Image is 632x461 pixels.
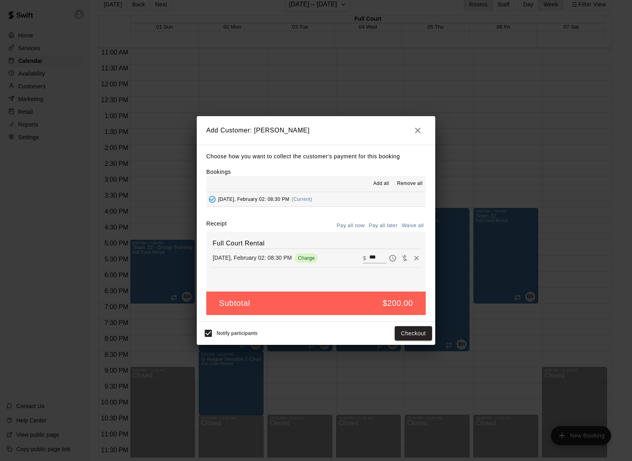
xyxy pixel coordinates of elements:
[219,298,250,309] h5: Subtotal
[397,180,423,188] span: Remove all
[383,298,413,309] h5: $200.00
[373,180,389,188] span: Add all
[206,152,426,161] p: Choose how you want to collect the customer's payment for this booking
[206,220,227,232] label: Receipt
[394,177,426,190] button: Remove all
[399,254,411,261] span: Waive payment
[368,177,394,190] button: Add all
[399,220,426,232] button: Waive all
[363,254,366,262] p: $
[217,331,258,336] span: Notify participants
[206,192,426,207] button: Added - Collect Payment[DATE], February 02: 08:30 PM(Current)
[206,193,218,205] button: Added - Collect Payment
[295,255,318,261] span: Charge
[411,252,423,264] button: Remove
[367,220,400,232] button: Pay all later
[197,116,435,145] h2: Add Customer: [PERSON_NAME]
[213,254,292,262] p: [DATE], February 02: 08:30 PM
[387,254,399,261] span: Pay later
[218,196,289,202] span: [DATE], February 02: 08:30 PM
[292,196,312,202] span: (Current)
[335,220,367,232] button: Pay all now
[206,169,231,175] label: Bookings
[213,238,419,249] h6: Full Court Rental
[395,326,432,341] button: Checkout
